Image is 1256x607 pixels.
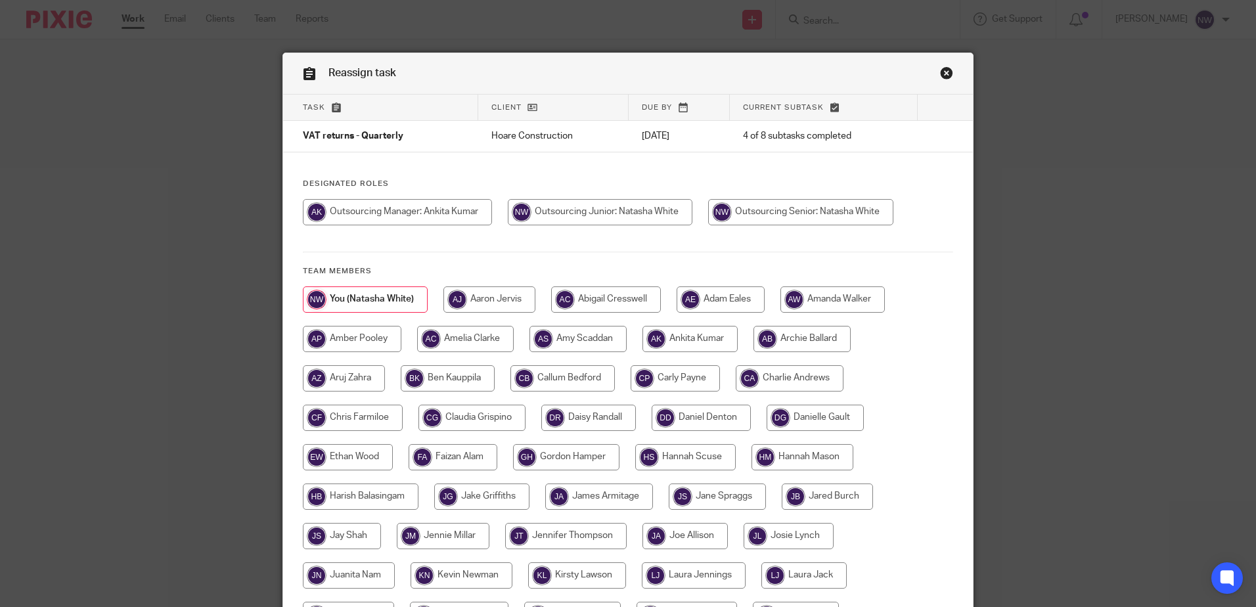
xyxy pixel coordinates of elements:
[303,104,325,111] span: Task
[303,266,953,277] h4: Team members
[491,129,616,143] p: Hoare Construction
[743,104,824,111] span: Current subtask
[491,104,522,111] span: Client
[303,179,953,189] h4: Designated Roles
[642,104,672,111] span: Due by
[642,129,717,143] p: [DATE]
[303,132,403,141] span: VAT returns - Quarterly
[328,68,396,78] span: Reassign task
[730,121,918,152] td: 4 of 8 subtasks completed
[940,66,953,84] a: Close this dialog window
